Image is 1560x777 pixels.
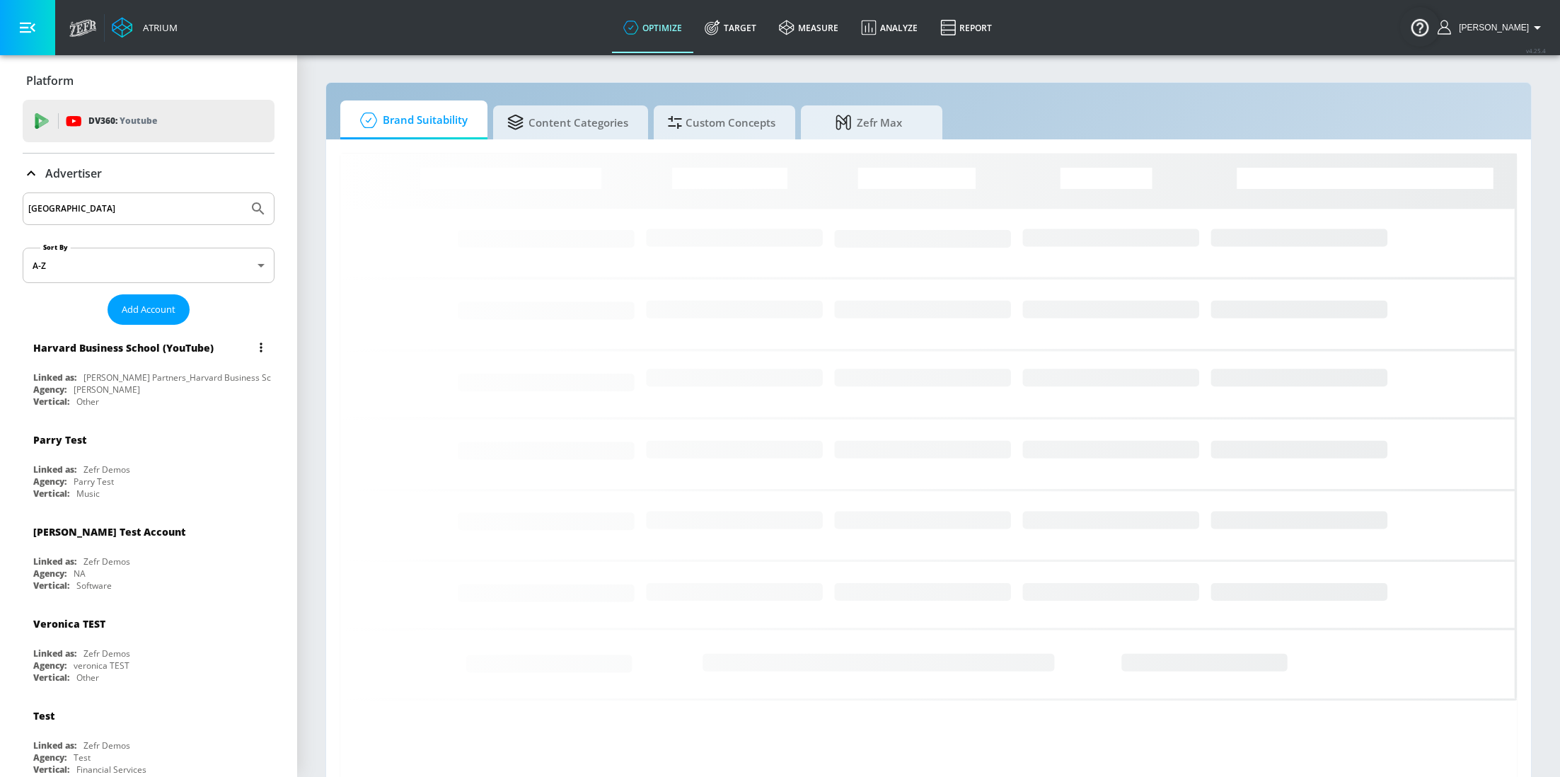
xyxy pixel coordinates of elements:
div: Harvard Business School (YouTube) [33,341,214,355]
span: Custom Concepts [668,105,775,139]
p: Youtube [120,113,157,128]
div: [PERSON_NAME] Partners_Harvard Business School _Canada_YouTube_DV360 [83,372,392,384]
div: [PERSON_NAME] Test AccountLinked as:Zefr DemosAgency:NAVertical:Software [23,514,275,595]
a: Target [693,2,768,53]
div: Software [76,580,112,592]
span: Zefr Max [815,105,923,139]
div: Zefr Demos [83,739,130,752]
a: Report [929,2,1003,53]
div: Test [33,709,54,723]
button: [PERSON_NAME] [1438,19,1546,36]
div: Veronica TEST [33,617,105,631]
div: Parry Test [33,433,86,447]
a: optimize [612,2,693,53]
div: Test [74,752,91,764]
a: Analyze [850,2,929,53]
div: Vertical: [33,580,69,592]
div: Vertical: [33,396,69,408]
button: Add Account [108,294,190,325]
div: Harvard Business School (YouTube)Linked as:[PERSON_NAME] Partners_Harvard Business School _Canada... [23,330,275,411]
div: Zefr Demos [83,464,130,476]
div: Agency: [33,568,67,580]
div: Agency: [33,384,67,396]
div: Agency: [33,476,67,488]
div: Parry TestLinked as:Zefr DemosAgency:Parry TestVertical:Music [23,422,275,503]
div: Agency: [33,660,67,672]
div: Linked as: [33,739,76,752]
span: login as: stephanie.wolklin@zefr.com [1453,23,1529,33]
span: Brand Suitability [354,103,468,137]
div: Zefr Demos [83,556,130,568]
div: Veronica TESTLinked as:Zefr DemosAgency:veronica TESTVertical:Other [23,606,275,687]
div: Music [76,488,100,500]
button: Submit Search [243,193,274,224]
a: measure [768,2,850,53]
div: Agency: [33,752,67,764]
span: v 4.25.4 [1526,47,1546,54]
div: Vertical: [33,764,69,776]
div: A-Z [23,248,275,283]
p: DV360: [88,113,157,129]
div: [PERSON_NAME] Test Account [33,525,185,539]
div: Linked as: [33,647,76,660]
div: Financial Services [76,764,146,776]
div: Linked as: [33,372,76,384]
div: Other [76,672,99,684]
div: Platform [23,61,275,100]
div: Zefr Demos [83,647,130,660]
div: Vertical: [33,488,69,500]
div: veronica TEST [74,660,129,672]
div: NA [74,568,86,580]
span: Content Categories [507,105,628,139]
p: Platform [26,73,74,88]
div: Advertiser [23,154,275,193]
input: Search by name [28,200,243,218]
div: Linked as: [33,464,76,476]
a: Atrium [112,17,178,38]
button: Open Resource Center [1400,7,1440,47]
div: Vertical: [33,672,69,684]
div: Other [76,396,99,408]
p: Advertiser [45,166,102,181]
label: Sort By [40,243,71,252]
div: DV360: Youtube [23,100,275,142]
div: Parry Test [74,476,114,488]
div: Atrium [137,21,178,34]
div: Linked as: [33,556,76,568]
div: [PERSON_NAME] [74,384,140,396]
span: Add Account [122,301,175,318]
